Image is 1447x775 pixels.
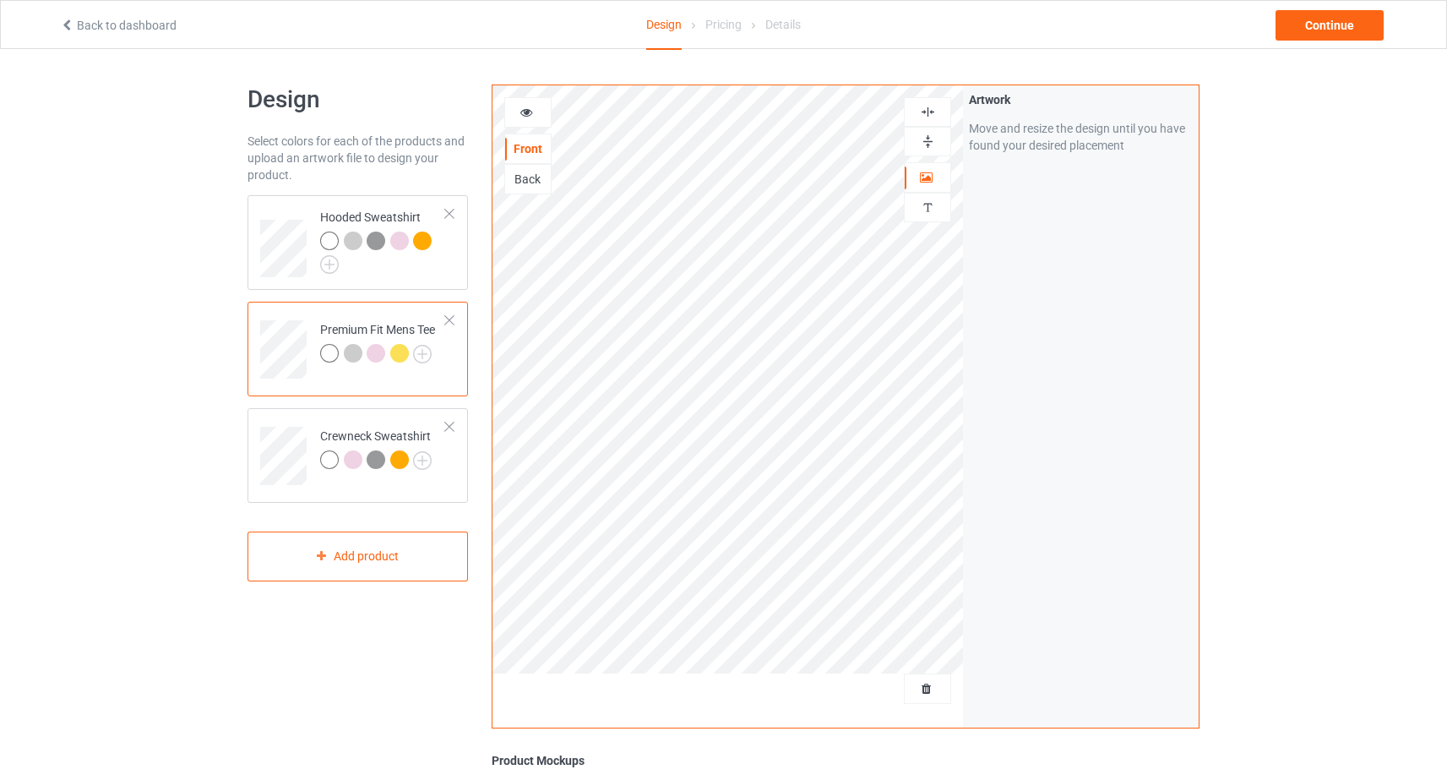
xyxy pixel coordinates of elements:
[920,199,936,216] img: svg%3E%0A
[248,532,468,581] div: Add product
[492,752,1199,769] div: Product Mockups
[920,134,936,150] img: svg%3E%0A
[248,302,468,396] div: Premium Fit Mens Tee
[60,19,177,32] a: Back to dashboard
[320,255,339,274] img: svg+xml;base64,PD94bWwgdmVyc2lvbj0iMS4wIiBlbmNvZGluZz0iVVRGLTgiPz4KPHN2ZyB3aWR0aD0iMjJweCIgaGVpZ2...
[320,209,446,268] div: Hooded Sweatshirt
[248,133,468,183] div: Select colors for each of the products and upload an artwork file to design your product.
[505,171,551,188] div: Back
[646,1,682,50] div: Design
[969,91,1193,108] div: Artwork
[505,140,551,157] div: Front
[413,345,432,363] img: svg+xml;base64,PD94bWwgdmVyc2lvbj0iMS4wIiBlbmNvZGluZz0iVVRGLTgiPz4KPHN2ZyB3aWR0aD0iMjJweCIgaGVpZ2...
[248,85,468,115] h1: Design
[248,195,468,290] div: Hooded Sweatshirt
[765,1,801,48] div: Details
[705,1,742,48] div: Pricing
[969,120,1193,154] div: Move and resize the design until you have found your desired placement
[413,451,432,470] img: svg+xml;base64,PD94bWwgdmVyc2lvbj0iMS4wIiBlbmNvZGluZz0iVVRGLTgiPz4KPHN2ZyB3aWR0aD0iMjJweCIgaGVpZ2...
[320,428,432,468] div: Crewneck Sweatshirt
[1276,10,1384,41] div: Continue
[248,408,468,503] div: Crewneck Sweatshirt
[320,321,435,362] div: Premium Fit Mens Tee
[920,104,936,120] img: svg%3E%0A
